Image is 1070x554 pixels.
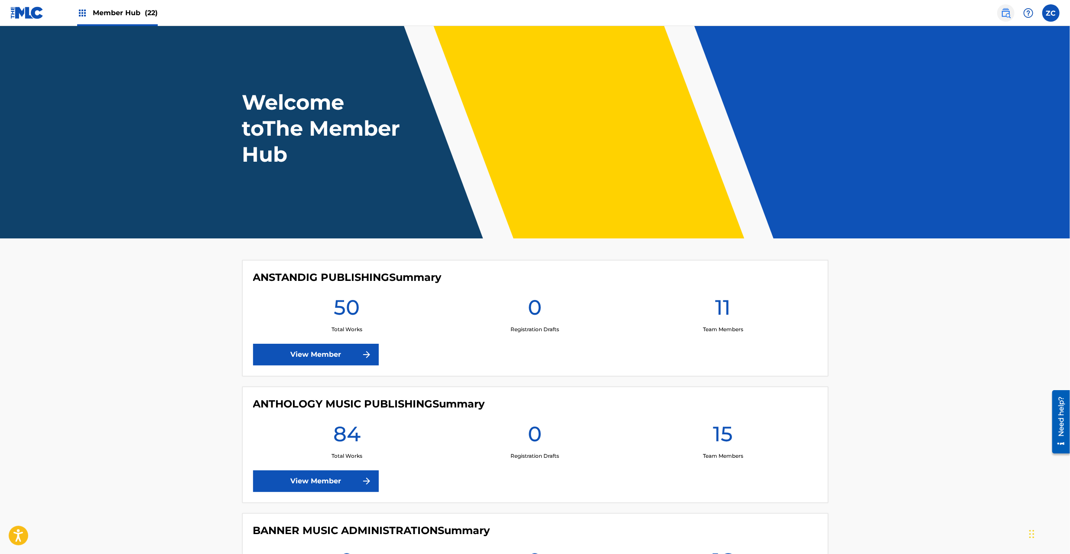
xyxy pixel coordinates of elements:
[10,7,44,19] img: MLC Logo
[715,294,731,326] h1: 11
[511,452,559,460] p: Registration Drafts
[1046,387,1070,457] iframe: Resource Center
[253,271,442,284] h4: ANSTANDIG PUBLISHING
[511,326,559,333] p: Registration Drafts
[253,524,490,537] h4: BANNER MUSIC ADMINISTRATION
[332,326,362,333] p: Total Works
[332,452,362,460] p: Total Works
[361,349,372,360] img: f7272a7cc735f4ea7f67.svg
[713,421,733,452] h1: 15
[703,452,743,460] p: Team Members
[703,326,743,333] p: Team Members
[253,398,485,411] h4: ANTHOLOGY MUSIC PUBLISHING
[334,294,360,326] h1: 50
[997,4,1015,22] a: Public Search
[253,344,379,365] a: View Member
[1042,4,1060,22] div: User Menu
[253,470,379,492] a: View Member
[1023,8,1034,18] img: help
[145,9,158,17] span: (22)
[361,476,372,486] img: f7272a7cc735f4ea7f67.svg
[333,421,361,452] h1: 84
[1029,521,1034,547] div: Drag
[1001,8,1011,18] img: search
[242,89,404,167] h1: Welcome to The Member Hub
[528,421,542,452] h1: 0
[77,8,88,18] img: Top Rightsholders
[93,8,158,18] span: Member Hub
[528,294,542,326] h1: 0
[1027,512,1070,554] iframe: Chat Widget
[1020,4,1037,22] div: Help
